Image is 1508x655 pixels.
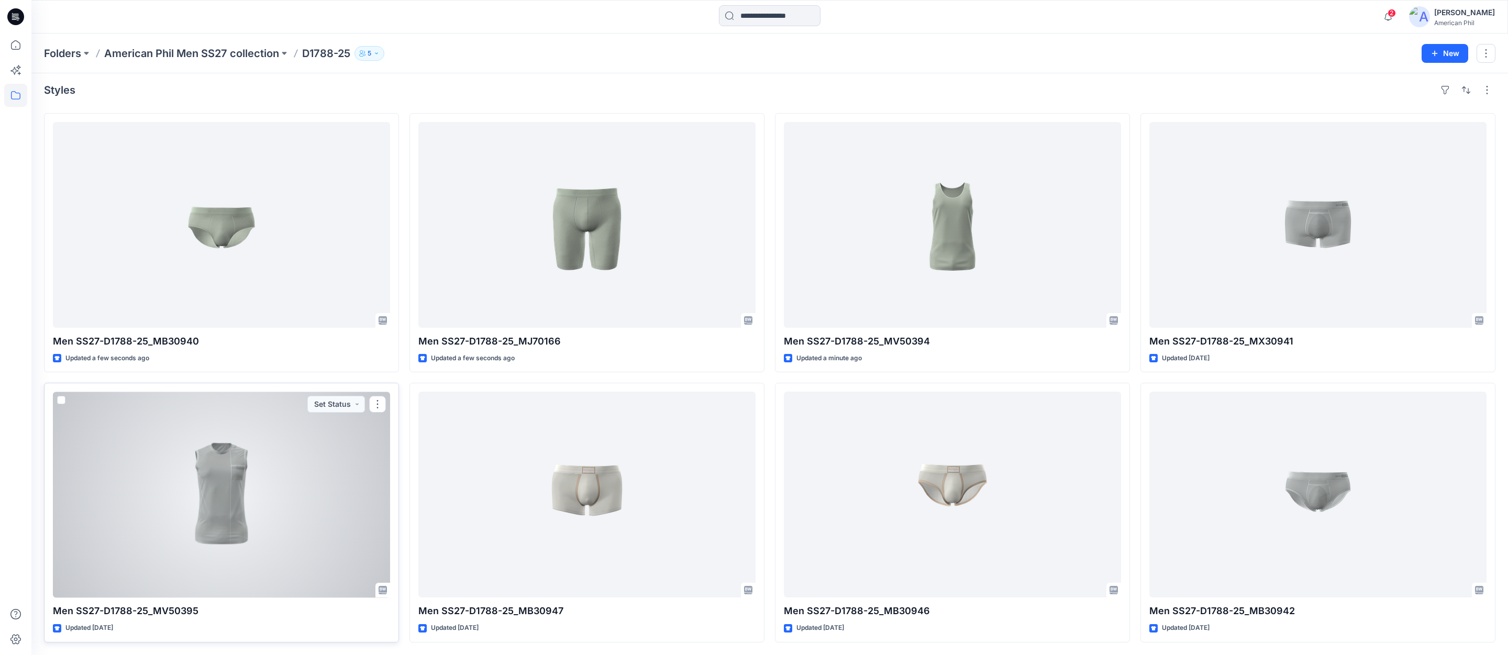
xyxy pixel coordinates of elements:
[431,623,479,634] p: Updated [DATE]
[53,604,390,618] p: Men SS27-D1788-25_MV50395
[796,353,862,364] p: Updated a minute ago
[784,604,1121,618] p: Men SS27-D1788-25_MB30946
[44,46,81,61] a: Folders
[302,46,350,61] p: D1788-25
[1422,44,1468,63] button: New
[1388,9,1396,17] span: 2
[1162,623,1210,634] p: Updated [DATE]
[1434,6,1495,19] div: [PERSON_NAME]
[1149,392,1487,597] a: Men SS27-D1788-25_MB30942
[53,122,390,328] a: Men SS27-D1788-25_MB30940
[53,334,390,349] p: Men SS27-D1788-25_MB30940
[1149,122,1487,328] a: Men SS27-D1788-25_MX30941
[418,334,756,349] p: Men SS27-D1788-25_MJ70166
[53,392,390,597] a: Men SS27-D1788-25_MV50395
[1149,334,1487,349] p: Men SS27-D1788-25_MX30941
[784,392,1121,597] a: Men SS27-D1788-25_MB30946
[368,48,371,59] p: 5
[418,604,756,618] p: Men SS27-D1788-25_MB30947
[1434,19,1495,27] div: American Phil
[784,334,1121,349] p: Men SS27-D1788-25_MV50394
[65,353,149,364] p: Updated a few seconds ago
[44,84,75,96] h4: Styles
[431,353,515,364] p: Updated a few seconds ago
[1162,353,1210,364] p: Updated [DATE]
[354,46,384,61] button: 5
[1409,6,1430,27] img: avatar
[65,623,113,634] p: Updated [DATE]
[418,122,756,328] a: Men SS27-D1788-25_MJ70166
[796,623,844,634] p: Updated [DATE]
[418,392,756,597] a: Men SS27-D1788-25_MB30947
[104,46,279,61] a: American Phil Men SS27 collection
[1149,604,1487,618] p: Men SS27-D1788-25_MB30942
[784,122,1121,328] a: Men SS27-D1788-25_MV50394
